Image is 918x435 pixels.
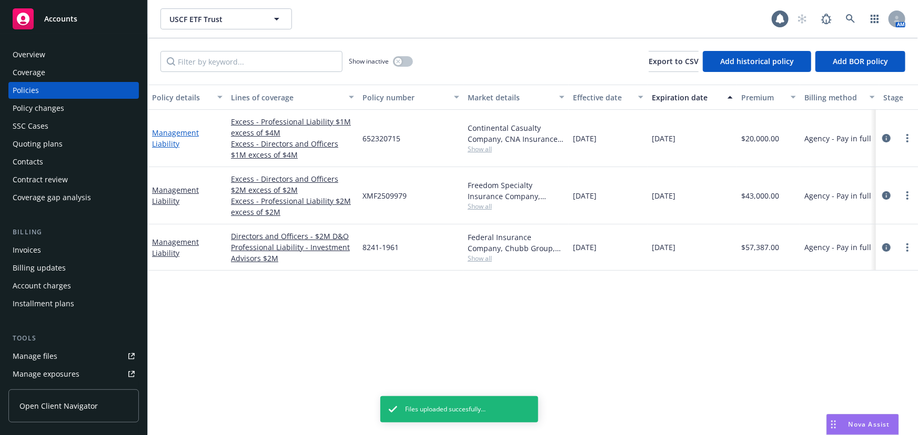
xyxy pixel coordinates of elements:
div: Coverage [13,64,45,81]
button: Expiration date [648,85,737,110]
div: Policy changes [13,100,64,117]
span: $43,000.00 [741,190,779,201]
span: XMF2509979 [362,190,407,201]
div: Manage exposures [13,366,79,382]
span: Add BOR policy [833,56,888,66]
button: Market details [463,85,569,110]
span: $20,000.00 [741,133,779,144]
span: Agency - Pay in full [804,133,871,144]
div: Continental Casualty Company, CNA Insurance, CRC Group [468,122,564,144]
button: Export to CSV [649,51,699,72]
a: Policy changes [8,100,139,117]
span: 652320715 [362,133,400,144]
span: [DATE] [573,190,597,201]
a: Account charges [8,277,139,294]
span: Open Client Navigator [19,400,98,411]
div: Lines of coverage [231,92,342,103]
a: circleInformation [880,132,893,144]
button: Effective date [569,85,648,110]
span: $57,387.00 [741,242,779,253]
button: USCF ETF Trust [160,8,292,29]
span: Add historical policy [720,56,794,66]
div: Billing [8,227,139,237]
div: Policy details [152,92,211,103]
span: [DATE] [652,242,675,253]
a: Accounts [8,4,139,34]
a: Excess - Directors and Officers $2M excess of $2M [231,173,354,195]
a: more [901,132,914,144]
a: Report a Bug [816,8,837,29]
span: [DATE] [573,133,597,144]
a: Management Liability [152,237,199,258]
span: Files uploaded succesfully... [406,405,486,414]
a: Policies [8,82,139,99]
a: Excess - Professional Liability $2M excess of $2M [231,195,354,217]
div: Expiration date [652,92,721,103]
span: Agency - Pay in full [804,190,871,201]
a: Manage files [8,348,139,365]
span: Agency - Pay in full [804,242,871,253]
a: Coverage gap analysis [8,189,139,206]
button: Lines of coverage [227,85,358,110]
a: Invoices [8,242,139,258]
div: Federal Insurance Company, Chubb Group, CRC Group [468,232,564,254]
span: Export to CSV [649,56,699,66]
span: [DATE] [652,133,675,144]
span: Show all [468,144,564,153]
a: Manage exposures [8,366,139,382]
div: Quoting plans [13,136,63,152]
div: Drag to move [827,415,840,434]
button: Add BOR policy [815,51,905,72]
div: Effective date [573,92,632,103]
a: Overview [8,46,139,63]
button: Policy details [148,85,227,110]
div: Installment plans [13,295,74,312]
div: Freedom Specialty Insurance Company, Scottsdale Insurance Company (Nationwide), CRC Group [468,180,564,202]
span: [DATE] [652,190,675,201]
button: Premium [737,85,800,110]
button: Billing method [800,85,879,110]
span: Show all [468,254,564,263]
a: circleInformation [880,241,893,254]
div: Stage [883,92,916,103]
a: circleInformation [880,189,893,202]
a: Directors and Officers - $2M D&O [231,231,354,242]
div: Contacts [13,153,43,170]
button: Add historical policy [703,51,811,72]
a: SSC Cases [8,118,139,134]
a: Contract review [8,171,139,188]
a: Installment plans [8,295,139,312]
a: Search [840,8,861,29]
div: Contract review [13,171,68,188]
button: Nova Assist [826,414,899,435]
span: Nova Assist [849,420,890,429]
div: Account charges [13,277,71,294]
div: Policies [13,82,39,99]
div: Manage files [13,348,57,365]
a: more [901,189,914,202]
a: Contacts [8,153,139,170]
div: Billing method [804,92,863,103]
div: SSC Cases [13,118,48,134]
span: USCF ETF Trust [169,14,260,25]
a: Quoting plans [8,136,139,152]
a: Switch app [864,8,885,29]
span: [DATE] [573,242,597,253]
div: Tools [8,333,139,344]
span: 8241-1961 [362,242,399,253]
span: Accounts [44,15,77,23]
a: Management Liability [152,128,199,149]
div: Market details [468,92,553,103]
span: Show inactive [349,57,389,66]
a: Excess - Professional Liability $1M excess of $4M [231,116,354,138]
div: Overview [13,46,45,63]
div: Coverage gap analysis [13,189,91,206]
button: Policy number [358,85,463,110]
a: Excess - Directors and Officers $1M excess of $4M [231,138,354,160]
div: Billing updates [13,260,66,276]
div: Policy number [362,92,448,103]
input: Filter by keyword... [160,51,342,72]
div: Premium [741,92,784,103]
a: Professional Liability - Investment Advisors $2M [231,242,354,264]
